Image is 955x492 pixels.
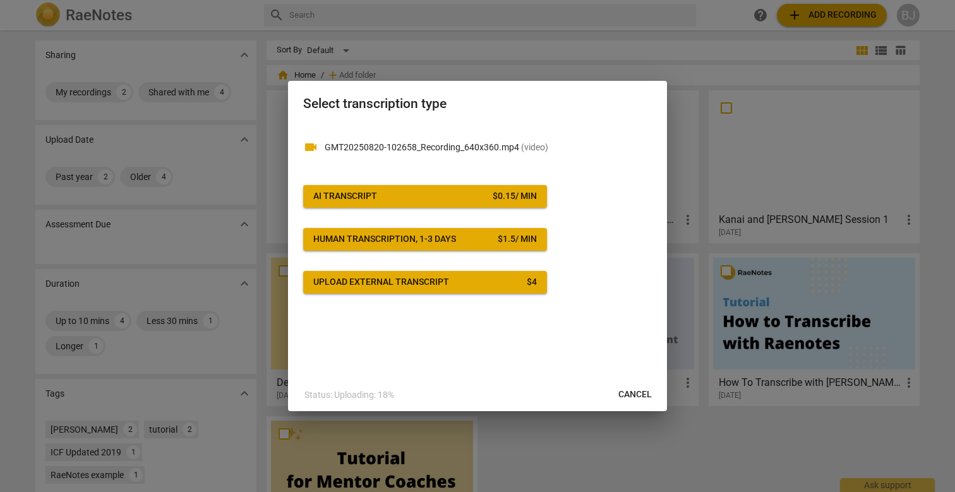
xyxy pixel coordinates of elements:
span: Cancel [618,388,652,401]
div: Upload external transcript [313,276,449,289]
div: Human transcription, 1-3 days [313,233,456,246]
div: $ 1.5 / min [498,233,537,246]
span: videocam [303,140,318,155]
div: $ 4 [527,276,537,289]
p: Status: Uploading: 18% [304,388,394,402]
div: AI Transcript [313,190,377,203]
p: GMT20250820-102658_Recording_640x360.mp4(video) [325,141,652,154]
h2: Select transcription type [303,96,652,112]
span: ( video ) [521,142,548,152]
div: $ 0.15 / min [493,190,537,203]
